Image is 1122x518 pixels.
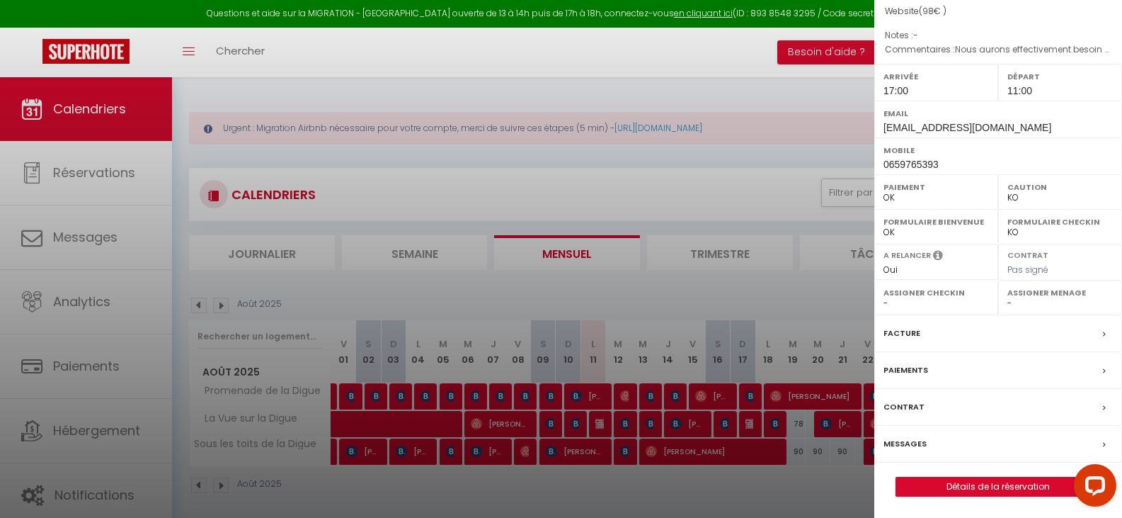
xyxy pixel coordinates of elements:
[1007,249,1048,259] label: Contrat
[883,326,920,341] label: Facture
[883,85,908,96] span: 17:00
[883,69,989,84] label: Arrivée
[883,106,1113,120] label: Email
[883,122,1051,133] span: [EMAIL_ADDRESS][DOMAIN_NAME]
[919,5,946,17] span: ( € )
[883,249,931,261] label: A relancer
[883,437,927,451] label: Messages
[1007,180,1113,194] label: Caution
[896,478,1100,496] a: Détails de la réservation
[933,249,943,265] i: Sélectionner OUI si vous souhaiter envoyer les séquences de messages post-checkout
[885,28,1111,43] p: Notes :
[1063,458,1122,518] iframe: LiveChat chat widget
[885,5,1111,18] div: Website
[883,363,928,378] label: Paiements
[913,29,918,41] span: -
[1007,85,1032,96] span: 11:00
[883,143,1113,157] label: Mobile
[883,400,924,415] label: Contrat
[883,159,939,170] span: 0659765393
[885,43,1111,57] p: Commentaires :
[922,5,934,17] span: 98
[883,180,989,194] label: Paiement
[883,286,989,300] label: Assigner Checkin
[1007,286,1113,300] label: Assigner Menage
[1007,264,1048,276] span: Pas signé
[895,477,1101,497] button: Détails de la réservation
[1007,69,1113,84] label: Départ
[883,215,989,229] label: Formulaire Bienvenue
[1007,215,1113,229] label: Formulaire Checkin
